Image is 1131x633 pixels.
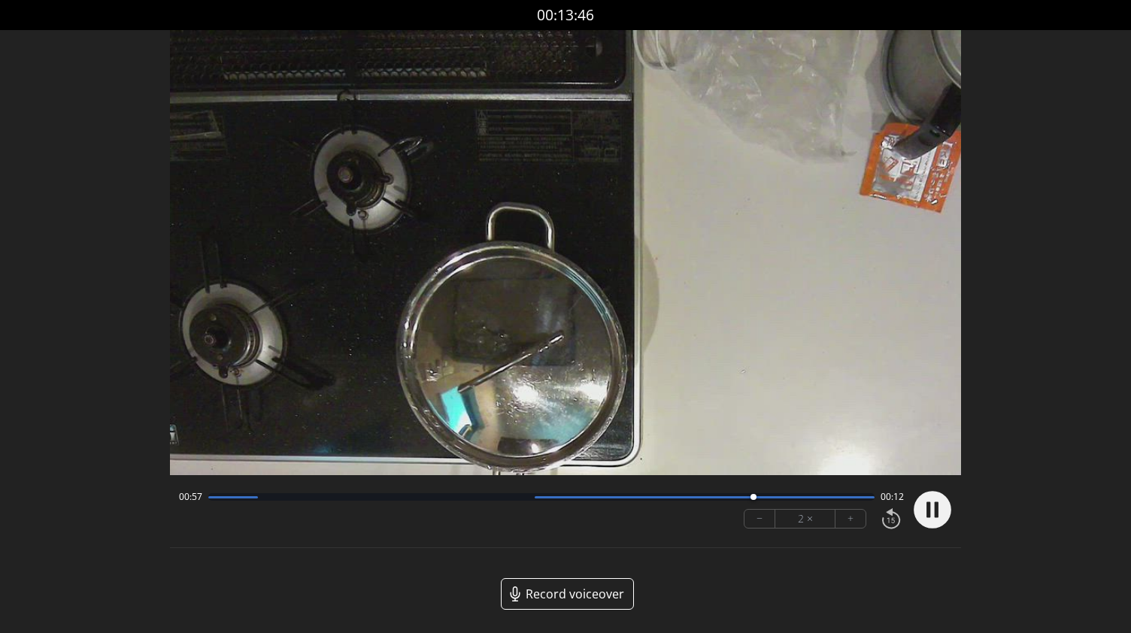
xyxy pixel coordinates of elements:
[179,491,202,503] span: 00:57
[537,5,594,26] a: 00:13:46
[501,578,634,610] a: Record voiceover
[775,510,835,528] div: 2 ×
[526,585,624,603] span: Record voiceover
[835,510,866,528] button: +
[881,491,904,503] span: 00:12
[744,510,775,528] button: −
